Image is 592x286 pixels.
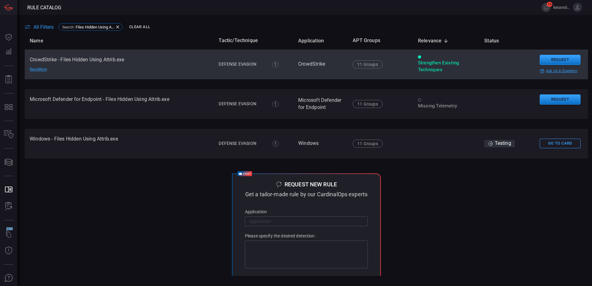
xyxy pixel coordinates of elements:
[25,129,214,158] td: Windows - Files Hidden Using Attrib.exe
[59,23,123,31] div: Search:Files Hidden Using Attrib.exe
[25,24,54,30] button: All Filters
[1,155,16,170] button: Cards
[25,50,214,79] td: CrowdStrike - Files Hidden Using Attrib.exe
[298,37,332,45] span: Application
[272,101,279,107] div: 1
[245,210,368,214] p: Application
[243,170,251,177] span: expert
[245,234,368,238] p: Please specify the desired detection:
[353,100,383,108] div: 11 Groups
[27,5,61,11] span: Rule Catalog
[293,129,348,158] td: Windows
[540,55,581,65] button: Request
[214,32,293,50] th: Tactic/Technique
[25,89,214,119] td: Microsoft Defender for Endpoint - Files Hidden Using Attrib.exe
[219,61,266,67] div: Defense Evasion
[1,271,16,286] button: Ask Us A Question
[348,32,413,50] th: APT Groups
[484,37,507,45] span: Status
[418,60,474,73] div: Strengthen Existing Techniques
[1,30,16,45] button: Dashboard
[285,182,337,187] div: Request new rule
[245,192,368,197] div: Get a tailor-made rule by our CardinalOps experts
[540,69,583,74] div: ask us a question
[33,24,54,30] span: All Filters
[540,94,581,105] button: Request
[540,139,581,148] button: Go To Card
[1,72,16,87] button: Reports
[1,100,16,115] button: MITRE - Detection Posture
[219,140,266,147] div: Defense Evasion
[62,25,75,29] span: Search :
[245,215,368,227] input: Application
[272,141,279,147] div: 1
[547,2,552,7] span: 15
[1,45,16,59] button: Detections
[1,243,16,258] button: Threat Intelligence
[30,37,51,45] span: Name
[1,182,16,197] button: Rule Catalog
[219,101,266,107] div: Defense Evasion
[353,140,383,148] div: 11 Groups
[553,5,570,10] span: keonnii.[PERSON_NAME]
[272,61,279,67] div: 1
[30,67,73,72] div: Read More
[1,199,16,214] button: ALERT ANALYSIS
[293,89,348,119] td: Microsoft Defender for Endpoint
[484,140,515,147] div: Testing
[1,127,16,142] button: Inventory
[418,103,474,109] div: Missing Telemetry
[353,60,383,68] div: 11 Groups
[542,3,551,12] button: 15
[76,25,114,29] span: Files Hidden Using Attrib.exe
[293,50,348,79] td: CrowdStrike
[1,227,16,241] button: Wingman
[128,22,152,32] button: Clear All
[418,37,450,45] span: Relevance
